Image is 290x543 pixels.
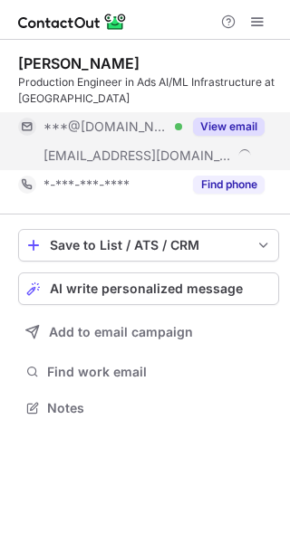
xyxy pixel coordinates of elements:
button: Add to email campaign [18,316,279,348]
span: Find work email [47,364,272,380]
span: AI write personalized message [50,281,243,296]
span: Notes [47,400,272,416]
div: Save to List / ATS / CRM [50,238,247,252]
div: Production Engineer in Ads AI/ML Infrastructure at [GEOGRAPHIC_DATA] [18,74,279,107]
button: AI write personalized message [18,272,279,305]
img: ContactOut v5.3.10 [18,11,127,33]
button: Reveal Button [193,176,265,194]
span: Add to email campaign [49,325,193,339]
span: [EMAIL_ADDRESS][DOMAIN_NAME] [43,148,232,164]
button: Notes [18,395,279,421]
button: Find work email [18,359,279,385]
button: Reveal Button [193,118,265,136]
span: ***@[DOMAIN_NAME] [43,119,169,135]
button: save-profile-one-click [18,229,279,262]
div: [PERSON_NAME] [18,54,140,72]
